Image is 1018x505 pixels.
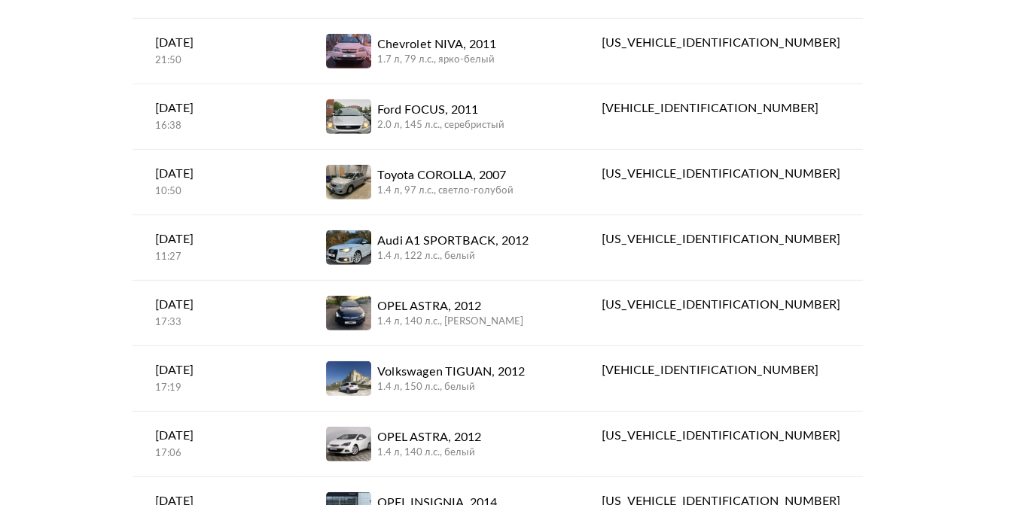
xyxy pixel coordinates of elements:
div: Toyota COROLLA, 2007 [377,166,514,184]
div: OPEL ASTRA, 2012 [377,297,523,315]
a: [DATE]17:33 [133,281,303,345]
a: [DATE]10:50 [133,150,303,214]
div: [DATE] [155,165,281,183]
a: Ford FOCUS, 20112.0 л, 145 л.c., серебристый [303,84,579,149]
div: [US_VEHICLE_IDENTIFICATION_NUMBER] [602,427,840,445]
a: [DATE]16:38 [133,84,303,148]
div: [DATE] [155,34,281,52]
a: [DATE]17:19 [133,346,303,410]
a: [US_VEHICLE_IDENTIFICATION_NUMBER] [579,19,863,67]
div: [US_VEHICLE_IDENTIFICATION_NUMBER] [602,296,840,314]
a: [US_VEHICLE_IDENTIFICATION_NUMBER] [579,150,863,198]
div: Audi A1 SPORTBACK, 2012 [377,232,529,250]
div: 16:38 [155,120,281,133]
div: [VEHICLE_IDENTIFICATION_NUMBER] [602,99,840,117]
div: [DATE] [155,427,281,445]
div: 1.4 л, 140 л.c., [PERSON_NAME] [377,315,523,329]
a: [US_VEHICLE_IDENTIFICATION_NUMBER] [579,215,863,263]
div: 10:50 [155,185,281,199]
div: 21:50 [155,54,281,68]
a: Volkswagen TIGUAN, 20121.4 л, 150 л.c., белый [303,346,579,411]
a: [US_VEHICLE_IDENTIFICATION_NUMBER] [579,412,863,460]
a: [VEHICLE_IDENTIFICATION_NUMBER] [579,346,863,394]
div: 17:06 [155,447,281,461]
a: [VEHICLE_IDENTIFICATION_NUMBER] [579,84,863,132]
a: [US_VEHICLE_IDENTIFICATION_NUMBER] [579,281,863,329]
div: [US_VEHICLE_IDENTIFICATION_NUMBER] [602,230,840,248]
div: 11:27 [155,251,281,264]
div: [DATE] [155,296,281,314]
a: OPEL ASTRA, 20121.4 л, 140 л.c., [PERSON_NAME] [303,281,579,345]
div: 1.4 л, 97 л.c., светло-голубой [377,184,514,198]
div: [DATE] [155,99,281,117]
div: 17:33 [155,316,281,330]
div: [DATE] [155,230,281,248]
div: [VEHICLE_IDENTIFICATION_NUMBER] [602,361,840,379]
a: Toyota COROLLA, 20071.4 л, 97 л.c., светло-голубой [303,150,579,214]
div: 1.4 л, 122 л.c., белый [377,250,529,263]
div: 1.4 л, 140 л.c., белый [377,446,481,460]
div: [DATE] [155,361,281,379]
div: 2.0 л, 145 л.c., серебристый [377,119,504,132]
div: 1.4 л, 150 л.c., белый [377,381,525,394]
div: 1.7 л, 79 л.c., ярко-белый [377,53,496,67]
div: [US_VEHICLE_IDENTIFICATION_NUMBER] [602,34,840,52]
div: [US_VEHICLE_IDENTIFICATION_NUMBER] [602,165,840,183]
a: [DATE]21:50 [133,19,303,83]
a: OPEL ASTRA, 20121.4 л, 140 л.c., белый [303,412,579,476]
a: Audi A1 SPORTBACK, 20121.4 л, 122 л.c., белый [303,215,579,280]
div: OPEL ASTRA, 2012 [377,428,481,446]
a: Chevrolet NIVA, 20111.7 л, 79 л.c., ярко-белый [303,19,579,84]
div: 17:19 [155,382,281,395]
div: Ford FOCUS, 2011 [377,101,504,119]
a: [DATE]17:06 [133,412,303,476]
div: Volkswagen TIGUAN, 2012 [377,363,525,381]
div: Chevrolet NIVA, 2011 [377,35,496,53]
a: [DATE]11:27 [133,215,303,279]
